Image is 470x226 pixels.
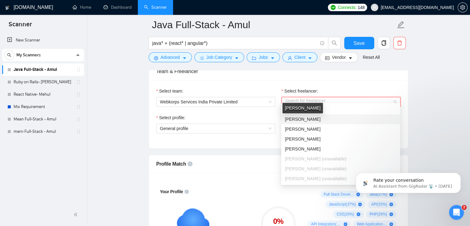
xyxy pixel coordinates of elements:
span: [PERSON_NAME] (unavailable) [285,166,346,171]
span: plus-circle [344,222,347,226]
span: holder [76,129,81,134]
button: delete [393,37,406,49]
span: info-circle [184,189,189,194]
span: plus-circle [389,222,393,226]
a: Ruby on Rails- [PERSON_NAME] [14,76,72,88]
a: searchScanner [144,5,167,10]
span: setting [154,56,158,60]
label: Select team: [156,88,183,94]
span: Job Category [206,54,232,61]
span: [PERSON_NAME] (unavailable) [285,176,346,181]
span: PHP ( 26 %) [370,212,387,217]
input: Scanner name... [152,17,396,33]
button: setting [458,2,468,12]
a: mern Full-Stack - Amul [14,125,72,138]
span: Jobs [259,54,268,61]
a: dashboardDashboard [104,5,132,10]
a: Mix Requirement [14,101,72,113]
span: Vendor [332,54,345,61]
span: 2 [462,205,467,210]
span: Scanner [4,20,37,33]
span: folder [252,56,256,60]
button: Save [344,37,374,49]
li: New Scanner [2,34,84,46]
a: New Scanner [7,34,79,46]
span: [PERSON_NAME] [285,146,320,151]
div: Team & Freelancer [156,63,400,80]
span: caret-down [182,56,187,60]
span: plus-circle [389,212,393,216]
span: holder [76,80,81,85]
div: 0 % [261,218,296,225]
a: setting [458,5,468,10]
span: holder [76,67,81,72]
button: search [328,37,341,49]
span: Connects: [338,4,356,11]
a: homeHome [73,5,91,10]
span: Your Profile [160,189,183,194]
img: logo [5,3,10,13]
button: settingAdvancedcaret-down [149,52,192,62]
span: copy [378,40,390,46]
button: idcardVendorcaret-down [320,52,358,62]
span: [PERSON_NAME] [285,137,320,141]
span: plus-circle [357,212,360,216]
button: search [4,50,14,60]
span: info-circle [188,161,193,166]
a: React Native- Mehul [14,88,72,101]
span: bars [200,56,204,60]
span: Profile Match [156,161,186,167]
span: holder [76,117,81,122]
span: idcard [325,56,329,60]
span: Webkorps Services India Private Limited [160,97,272,106]
span: delete [394,40,405,46]
span: [PERSON_NAME] [285,117,320,122]
span: API ( 32 %) [371,202,387,207]
input: Select freelancer: [285,97,392,106]
span: Advanced [161,54,180,61]
span: CSS ( 26 %) [337,212,354,217]
span: [PERSON_NAME] (unavailable) [285,156,346,161]
span: [PERSON_NAME] [285,127,320,132]
span: Client [294,54,306,61]
span: search [328,40,340,46]
img: upwork-logo.png [331,5,336,10]
a: Reset All [363,54,380,61]
span: holder [76,92,81,97]
label: Select freelancer: [282,88,318,94]
span: My Scanners [16,49,41,61]
span: user [288,56,292,60]
span: double-left [74,211,80,218]
span: caret-down [308,56,312,60]
button: userClientcaret-down [282,52,318,62]
iframe: Intercom live chat [449,205,464,220]
button: folderJobscaret-down [247,52,280,62]
span: General profile [160,126,188,131]
button: copy [378,37,390,49]
span: caret-down [235,56,239,60]
a: Mean Full-Stack - Amul [14,113,72,125]
input: Search Freelance Jobs... [152,39,317,47]
span: caret-down [270,56,275,60]
span: edit [397,21,405,29]
span: Full Stack Development ( 47 %) [324,192,354,197]
span: user [372,5,377,10]
div: [PERSON_NAME] [282,103,323,113]
span: info-circle [320,41,324,45]
span: plus-circle [389,202,393,206]
span: Select profile: [159,114,185,121]
span: holder [76,104,81,109]
span: caret-down [348,56,353,60]
span: 148 [358,4,364,11]
button: barsJob Categorycaret-down [194,52,244,62]
iframe: Intercom notifications message [346,160,470,203]
span: JavaScript ( 37 %) [329,202,356,207]
li: My Scanners [2,49,84,138]
span: Save [354,39,365,47]
a: Java Full-Stack - Amul [14,63,72,76]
